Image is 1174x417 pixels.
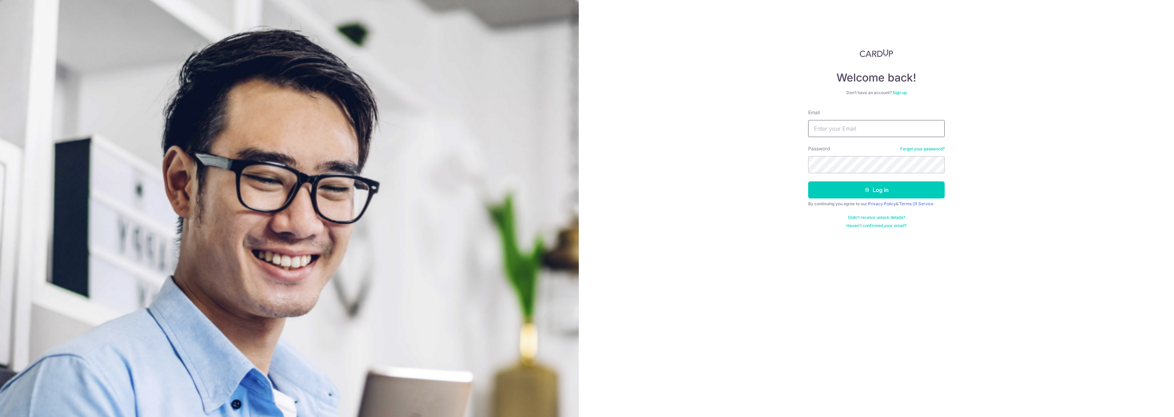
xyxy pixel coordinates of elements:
a: Forgot your password? [900,146,945,152]
label: Password [808,145,830,152]
input: Enter your Email [808,120,945,137]
a: Didn't receive unlock details? [848,215,905,220]
a: Terms Of Service [899,201,933,206]
div: Don’t have an account? [808,90,945,95]
img: CardUp Logo [860,49,893,57]
h4: Welcome back! [808,71,945,85]
label: Email [808,109,820,116]
a: Privacy Policy [868,201,896,206]
a: Haven't confirmed your email? [846,223,906,228]
a: Sign up [892,90,907,95]
div: By continuing you agree to our & [808,201,945,207]
button: Log in [808,181,945,198]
